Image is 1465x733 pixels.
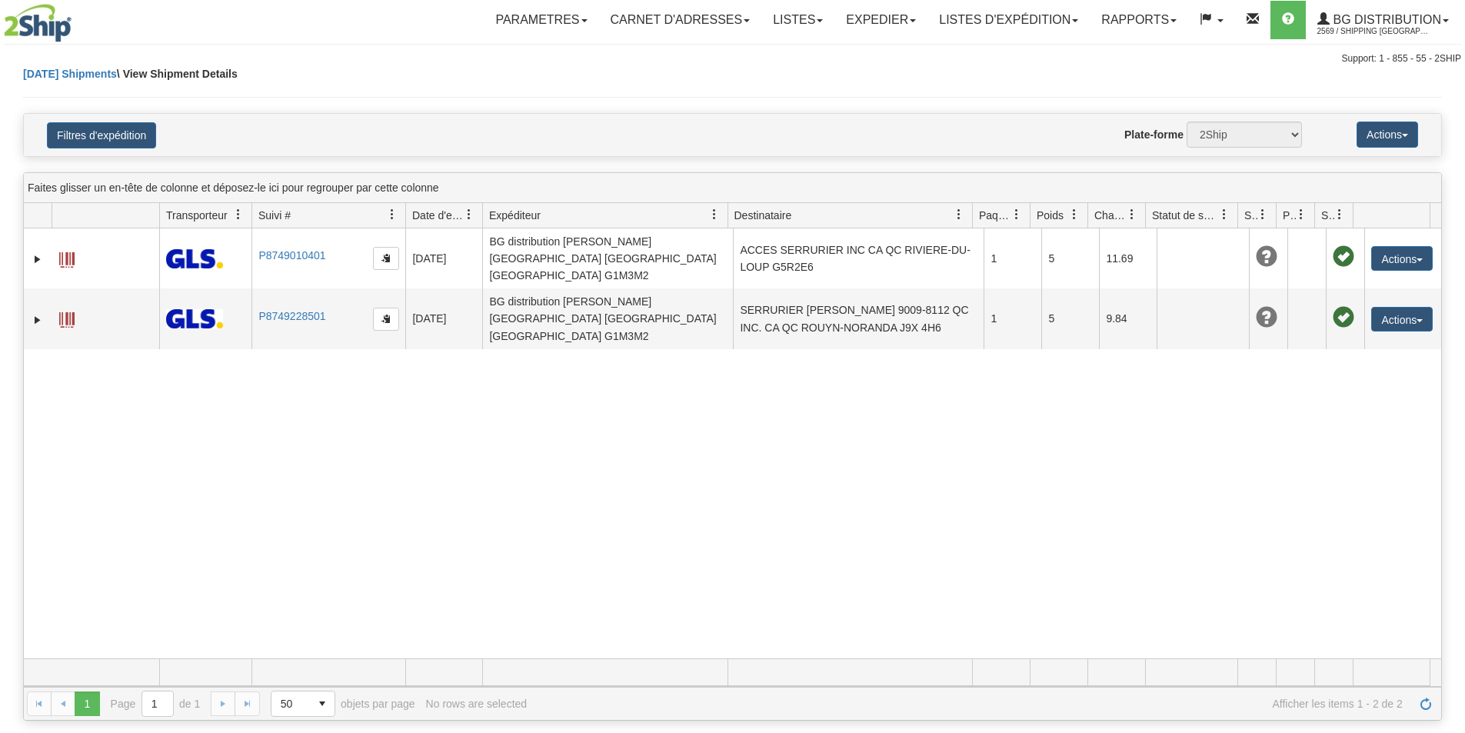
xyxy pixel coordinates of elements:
[59,305,75,330] a: Label
[1306,1,1460,39] a: BG Distribution 2569 / Shipping [GEOGRAPHIC_DATA]
[984,288,1041,348] td: 1
[373,308,399,331] button: Copy to clipboard
[701,202,728,228] a: Expéditeur filter column settings
[225,202,251,228] a: Transporteur filter column settings
[1250,202,1276,228] a: Statut de livraison filter column settings
[1330,13,1441,26] span: BG Distribution
[1256,246,1277,268] span: Unknown
[979,208,1011,223] span: Paquets
[1371,246,1433,271] button: Actions
[761,1,834,39] a: Listes
[24,173,1441,203] div: grid grouping header
[271,691,415,717] span: objets par page
[1371,307,1433,332] button: Actions
[1004,202,1030,228] a: Paquets filter column settings
[4,4,72,42] img: logo2569.jpg
[310,691,335,716] span: select
[733,228,984,288] td: ACCES SERRURIER INC CA QC RIVIERE-DU-LOUP G5R2E6
[984,228,1041,288] td: 1
[271,691,335,717] span: Page sizes drop down
[489,208,541,223] span: Expéditeur
[23,68,117,80] a: [DATE] Shipments
[1244,208,1257,223] span: Statut de livraison
[1041,228,1099,288] td: 5
[111,691,201,717] span: Page de 1
[1288,202,1314,228] a: Problèmes d'expédition filter column settings
[1317,24,1433,39] span: 2569 / Shipping [GEOGRAPHIC_DATA]
[1119,202,1145,228] a: Charge filter column settings
[1094,208,1127,223] span: Charge
[1321,208,1334,223] span: Statut de ramassage
[1357,122,1418,148] button: Actions
[1099,228,1157,288] td: 11.69
[166,208,228,223] span: Transporteur
[30,312,45,328] a: Expand
[1041,288,1099,348] td: 5
[1283,208,1296,223] span: Problèmes d'expédition
[1256,307,1277,328] span: Unknown
[373,247,399,270] button: Copy to clipboard
[405,228,482,288] td: [DATE]
[47,122,156,148] button: Filtres d'expédition
[258,310,325,322] a: P8749228501
[166,309,223,328] img: 17 - GLS Canada
[281,696,301,711] span: 50
[426,698,528,710] div: No rows are selected
[599,1,762,39] a: Carnet d'adresses
[482,228,733,288] td: BG distribution [PERSON_NAME] [GEOGRAPHIC_DATA] [GEOGRAPHIC_DATA] [GEOGRAPHIC_DATA] G1M3M2
[927,1,1090,39] a: LISTES D'EXPÉDITION
[1152,208,1219,223] span: Statut de suivi
[1327,202,1353,228] a: Statut de ramassage filter column settings
[1211,202,1237,228] a: Statut de suivi filter column settings
[734,208,792,223] span: Destinataire
[412,208,464,223] span: Date d'expédition
[142,691,173,716] input: Page 1
[405,288,482,348] td: [DATE]
[1090,1,1188,39] a: Rapports
[1430,288,1463,445] iframe: chat widget
[733,288,984,348] td: SERRURIER [PERSON_NAME] 9009-8112 QC INC. CA QC ROUYN-NORANDA J9X 4H6
[1413,691,1438,716] a: Rafraîchir
[117,68,238,80] span: \ View Shipment Details
[456,202,482,228] a: Date d'expédition filter column settings
[1099,288,1157,348] td: 9.84
[379,202,405,228] a: Suivi # filter column settings
[538,698,1403,710] span: Afficher les items 1 - 2 de 2
[1124,127,1184,142] label: Plate-forme
[946,202,972,228] a: Destinataire filter column settings
[258,249,325,262] a: P8749010401
[834,1,927,39] a: Expedier
[30,252,45,267] a: Expand
[482,288,733,348] td: BG distribution [PERSON_NAME] [GEOGRAPHIC_DATA] [GEOGRAPHIC_DATA] [GEOGRAPHIC_DATA] G1M3M2
[1061,202,1087,228] a: Poids filter column settings
[4,52,1461,65] div: Support: 1 - 855 - 55 - 2SHIP
[75,691,99,716] span: Page 1
[1333,307,1354,328] span: Pickup Successfully created
[1333,246,1354,268] span: Pickup Successfully created
[1037,208,1064,223] span: Poids
[484,1,598,39] a: Parametres
[166,249,223,268] img: 17 - GLS Canada
[258,208,291,223] span: Suivi #
[59,245,75,270] a: Label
